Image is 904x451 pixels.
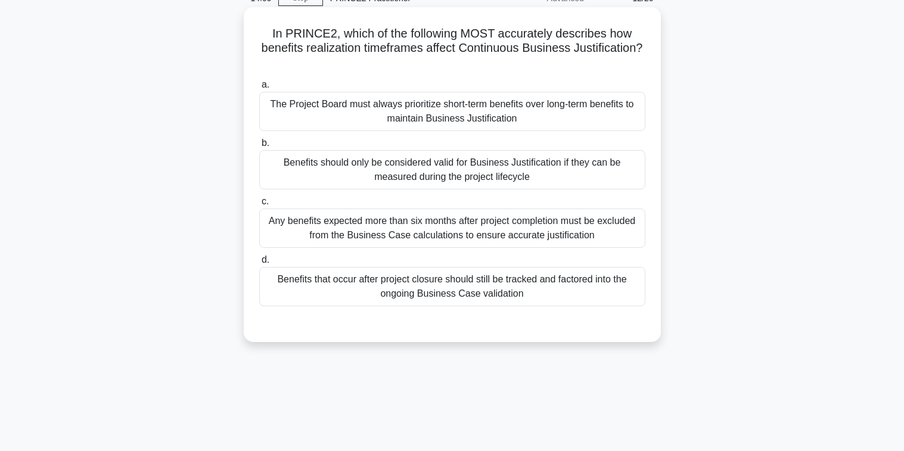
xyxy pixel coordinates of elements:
[258,26,647,70] h5: In PRINCE2, which of the following MOST accurately describes how benefits realization timeframes ...
[259,209,645,248] div: Any benefits expected more than six months after project completion must be excluded from the Bus...
[262,196,269,206] span: c.
[262,79,269,89] span: a.
[262,254,269,265] span: d.
[262,138,269,148] span: b.
[259,150,645,189] div: Benefits should only be considered valid for Business Justification if they can be measured durin...
[259,92,645,131] div: The Project Board must always prioritize short-term benefits over long-term benefits to maintain ...
[259,267,645,306] div: Benefits that occur after project closure should still be tracked and factored into the ongoing B...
